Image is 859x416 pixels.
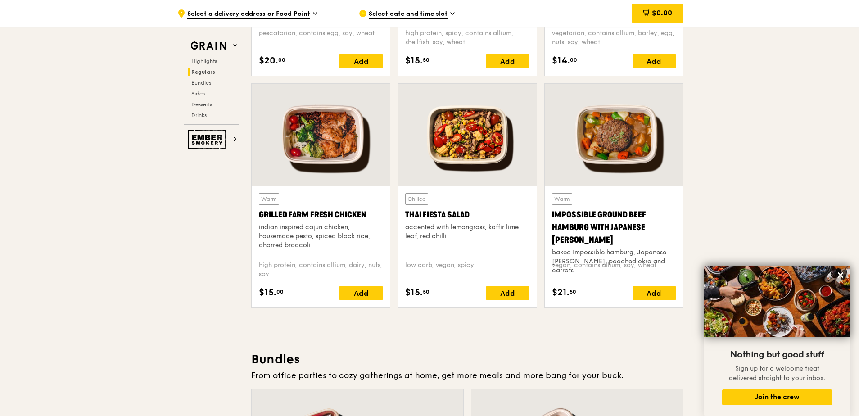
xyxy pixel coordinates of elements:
[259,193,279,205] div: Warm
[552,286,570,299] span: $21.
[552,261,676,279] div: vegan, contains allium, soy, wheat
[405,286,423,299] span: $15.
[187,9,310,19] span: Select a delivery address or Food Point
[259,208,383,221] div: Grilled Farm Fresh Chicken
[552,29,676,47] div: vegetarian, contains allium, barley, egg, nuts, soy, wheat
[191,90,205,97] span: Sides
[278,56,285,63] span: 00
[722,389,832,405] button: Join the crew
[405,261,529,279] div: low carb, vegan, spicy
[570,56,577,63] span: 00
[369,9,448,19] span: Select date and time slot
[259,223,383,250] div: indian inspired cajun chicken, housemade pesto, spiced black rice, charred broccoli
[486,286,529,300] div: Add
[259,54,278,68] span: $20.
[423,288,429,295] span: 50
[652,9,672,17] span: $0.00
[191,58,217,64] span: Highlights
[633,286,676,300] div: Add
[405,223,529,241] div: accented with lemongrass, kaffir lime leaf, red chilli
[191,101,212,108] span: Desserts
[339,54,383,68] div: Add
[633,54,676,68] div: Add
[276,288,284,295] span: 00
[570,288,576,295] span: 50
[251,351,683,367] h3: Bundles
[552,208,676,246] div: Impossible Ground Beef Hamburg with Japanese [PERSON_NAME]
[188,38,229,54] img: Grain web logo
[405,193,428,205] div: Chilled
[729,365,825,382] span: Sign up for a welcome treat delivered straight to your inbox.
[704,266,850,337] img: DSC07876-Edit02-Large.jpeg
[552,54,570,68] span: $14.
[259,29,383,47] div: pescatarian, contains egg, soy, wheat
[405,208,529,221] div: Thai Fiesta Salad
[191,80,211,86] span: Bundles
[191,112,207,118] span: Drinks
[405,29,529,47] div: high protein, spicy, contains allium, shellfish, soy, wheat
[486,54,529,68] div: Add
[405,54,423,68] span: $15.
[730,349,824,360] span: Nothing but good stuff
[259,261,383,279] div: high protein, contains allium, dairy, nuts, soy
[339,286,383,300] div: Add
[833,268,848,282] button: Close
[191,69,215,75] span: Regulars
[251,369,683,382] div: From office parties to cozy gatherings at home, get more meals and more bang for your buck.
[188,130,229,149] img: Ember Smokery web logo
[259,286,276,299] span: $15.
[552,193,572,205] div: Warm
[423,56,429,63] span: 50
[552,248,676,275] div: baked Impossible hamburg, Japanese [PERSON_NAME], poached okra and carrots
